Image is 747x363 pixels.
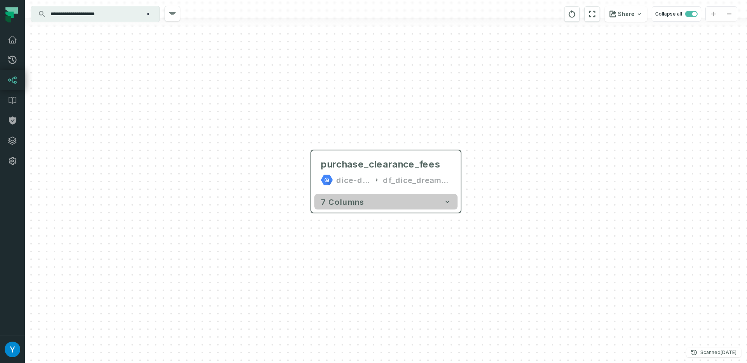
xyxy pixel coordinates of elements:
[336,174,370,186] div: dice-dreams
[700,349,736,356] p: Scanned
[605,6,647,22] button: Share
[686,348,741,357] button: Scanned[DATE] 3:01:53 AM
[144,10,152,18] button: Clear search query
[5,342,20,357] img: avatar of Yuval Mizrahi
[321,197,364,206] span: 7 columns
[721,349,736,355] relative-time: Sep 13, 2025, 3:01 AM GMT+3
[321,158,440,171] div: purchase_clearance_fees
[383,174,451,186] div: df_dice_dreams_bi_prod
[721,7,737,22] button: zoom out
[652,6,701,22] button: Collapse all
